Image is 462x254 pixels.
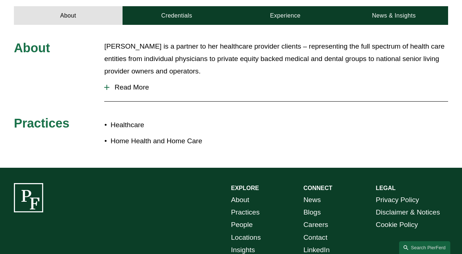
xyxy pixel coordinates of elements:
a: Experience [231,6,340,25]
strong: LEGAL [376,185,395,191]
a: Search this site [399,241,450,254]
a: News & Insights [339,6,448,25]
a: Practices [231,206,260,219]
a: Blogs [303,206,321,219]
span: Read More [109,83,448,91]
a: Contact [303,231,327,244]
a: Locations [231,231,261,244]
a: About [14,6,123,25]
a: Cookie Policy [376,219,418,231]
p: [PERSON_NAME] is a partner to her healthcare provider clients – representing the full spectrum of... [104,40,448,78]
span: About [14,41,50,55]
a: Disclaimer & Notices [376,206,440,219]
strong: EXPLORE [231,185,259,191]
button: Read More [104,78,448,97]
a: News [303,194,321,206]
strong: CONNECT [303,185,332,191]
a: About [231,194,249,206]
a: Privacy Policy [376,194,419,206]
a: Credentials [123,6,231,25]
a: People [231,219,253,231]
p: Healthcare [110,119,231,131]
a: Careers [303,219,328,231]
span: Practices [14,116,70,130]
p: Home Health and Home Care [110,135,231,147]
